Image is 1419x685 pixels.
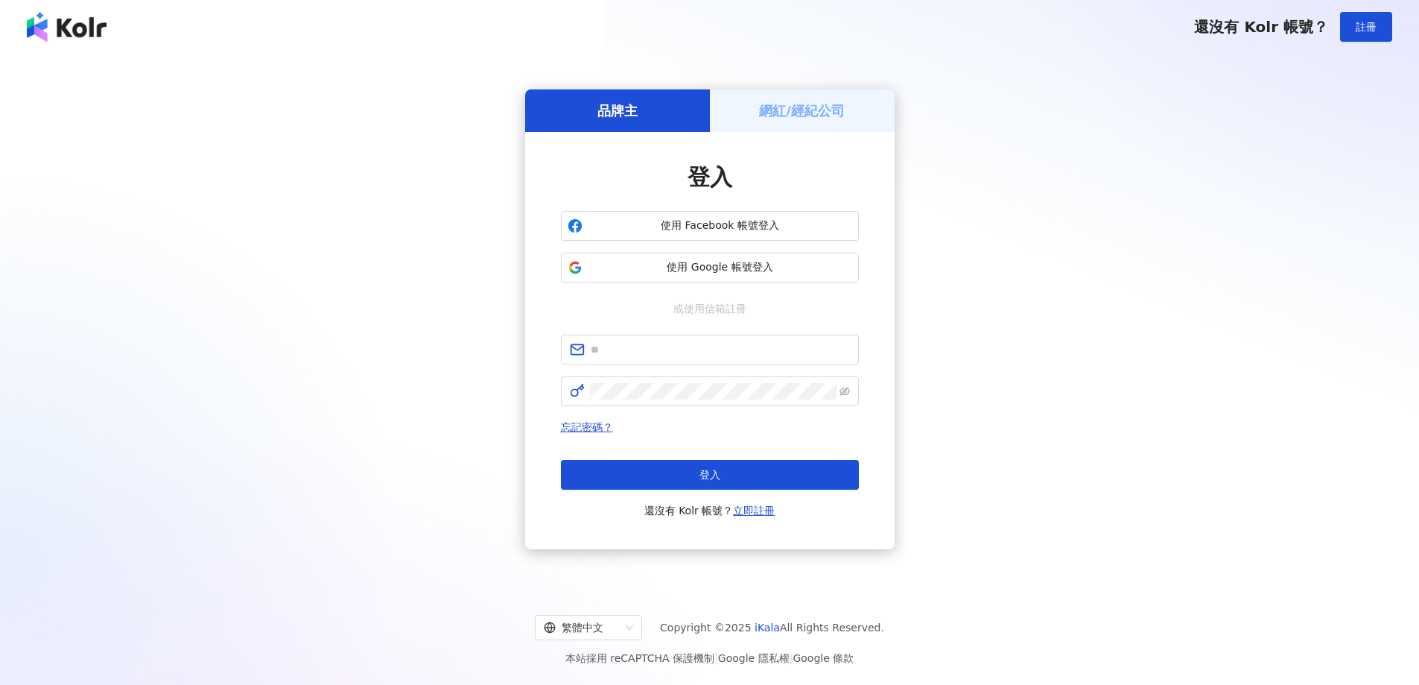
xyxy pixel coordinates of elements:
[1340,12,1392,42] button: 註冊
[561,421,613,433] a: 忘記密碼？
[27,12,107,42] img: logo
[839,386,850,397] span: eye-invisible
[561,211,859,241] button: 使用 Facebook 帳號登入
[565,649,854,667] span: 本站採用 reCAPTCHA 保護機制
[588,218,852,233] span: 使用 Facebook 帳號登入
[714,652,718,664] span: |
[688,164,732,190] span: 登入
[561,460,859,490] button: 登入
[663,300,757,317] span: 或使用信箱註冊
[544,616,620,640] div: 繁體中文
[588,260,852,275] span: 使用 Google 帳號登入
[718,652,790,664] a: Google 隱私權
[644,502,775,520] span: 還沒有 Kolr 帳號？
[755,622,780,634] a: iKala
[1356,21,1377,33] span: 註冊
[759,101,845,120] h5: 網紅/經紀公司
[793,652,854,664] a: Google 條款
[660,619,884,637] span: Copyright © 2025 All Rights Reserved.
[733,505,775,517] a: 立即註冊
[561,253,859,282] button: 使用 Google 帳號登入
[790,652,793,664] span: |
[1194,18,1328,36] span: 還沒有 Kolr 帳號？
[699,469,720,481] span: 登入
[597,101,638,120] h5: 品牌主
